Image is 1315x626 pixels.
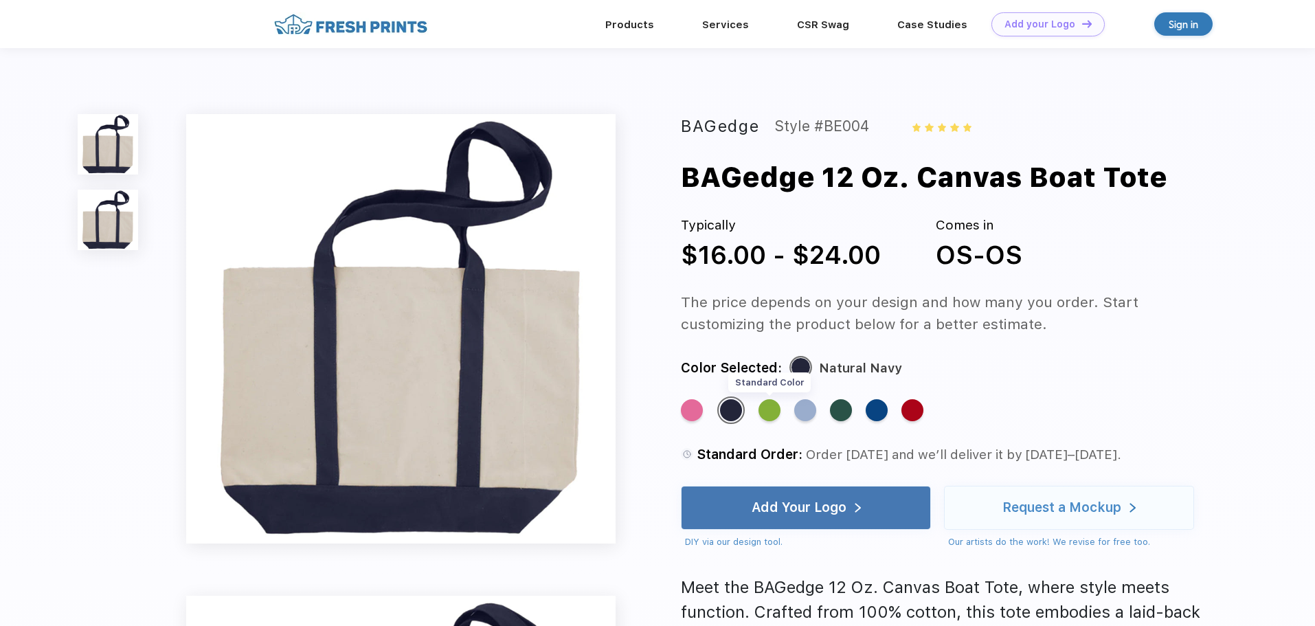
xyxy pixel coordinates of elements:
img: yellow_star.svg [950,123,958,131]
img: func=resize&h=100 [78,190,138,250]
div: Natural Royal [866,399,888,421]
img: func=resize&h=100 [78,114,138,175]
div: Natural Red [901,399,923,421]
div: BAGedge 12 Oz. Canvas Boat Tote [681,157,1167,198]
div: Add your Logo [1004,19,1075,30]
a: Sign in [1154,12,1213,36]
div: OS-OS [936,236,1022,274]
div: Request a Mockup [1002,501,1121,515]
img: yellow_star.svg [912,123,921,131]
img: white arrow [855,503,861,513]
img: fo%20logo%202.webp [270,12,431,36]
img: func=resize&h=640 [186,114,616,544]
div: BAGedge [681,114,759,139]
img: yellow_star.svg [925,123,933,131]
div: Color Selected: [681,357,782,379]
div: Typically [681,216,881,236]
div: $16.00 - $24.00 [681,236,881,274]
div: Natural Navy [720,399,742,421]
div: Natural Navy [819,357,902,379]
div: Natural Light Blue [794,399,816,421]
div: The price depends on your design and how many you order. Start customizing the product below for ... [681,291,1220,335]
a: Products [605,19,654,31]
div: Style #BE004 [774,114,869,139]
div: Add Your Logo [752,501,846,515]
img: yellow_star.svg [938,123,946,131]
img: yellow_star.svg [963,123,971,131]
div: Comes in [936,216,1022,236]
div: Natural Pink [681,399,703,421]
div: Natural Lime [758,399,780,421]
div: DIY via our design tool. [685,535,931,549]
div: Our artists do the work! We revise for free too. [948,535,1194,549]
span: Standard Order: [697,447,802,462]
img: white arrow [1129,503,1136,513]
div: Sign in [1169,16,1198,32]
img: DT [1082,20,1092,27]
div: Natural Forest [830,399,852,421]
span: Order [DATE] and we’ll deliver it by [DATE]–[DATE]. [806,447,1121,462]
img: standard order [681,448,693,460]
